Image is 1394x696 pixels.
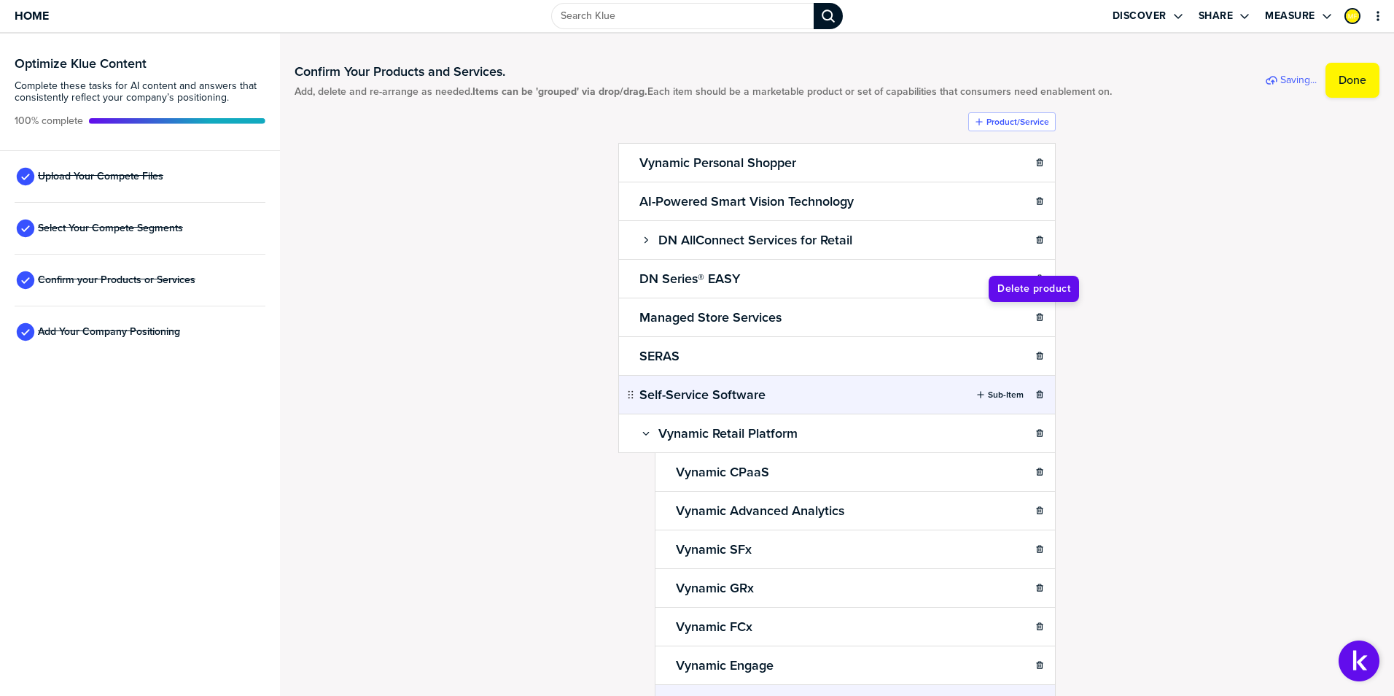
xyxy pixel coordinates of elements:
label: Measure [1265,9,1315,23]
img: 781207ed1481c00c65955b44c3880d9b-sml.png [1346,9,1359,23]
a: Edit Profile [1343,7,1362,26]
li: SERAS [618,336,1056,376]
label: Discover [1113,9,1167,23]
h1: Confirm Your Products and Services. [295,63,1112,80]
li: Vynamic Retail Platform [618,414,1056,453]
h2: DN AllConnect Services for Retail [655,230,855,250]
h2: Vynamic Personal Shopper [636,152,799,173]
label: Share [1199,9,1234,23]
li: Managed Store Services [618,298,1056,337]
span: Add, delete and re-arrange as needed. Each item should be a marketable product or set of capabili... [295,86,1112,98]
h2: AI-Powered Smart Vision Technology [636,191,857,212]
h2: Vynamic GRx [673,578,757,598]
div: Maico Ferreira [1344,8,1360,24]
span: Select Your Compete Segments [38,223,183,234]
h2: Vynamic CPaaS [673,462,772,482]
span: Complete these tasks for AI content and answers that consistently reflect your company’s position... [15,80,265,104]
li: Vynamic GRx [618,568,1056,608]
span: Delete product [997,282,1070,296]
h2: Managed Store Services [636,307,784,328]
button: Sub-Item [970,385,1030,404]
h2: Vynamic Engage [673,655,776,676]
h3: Optimize Klue Content [15,57,265,70]
h2: SERAS [636,346,682,366]
h2: Vynamic Retail Platform [655,423,801,444]
li: Vynamic SFx [618,530,1056,569]
h2: Vynamic FCx [673,616,755,637]
h2: DN Series® EASY [636,268,743,289]
li: Vynamic Advanced Analytics [618,491,1056,530]
input: Search Klue [551,3,814,29]
li: AI-Powered Smart Vision Technology [618,182,1056,221]
label: Product/Service [986,116,1049,128]
button: Open Support Center [1339,641,1379,681]
label: Done [1339,73,1366,88]
label: Sub-Item [988,389,1024,401]
span: Add Your Company Positioning [38,326,180,338]
button: Done [1325,63,1379,98]
li: Vynamic CPaaS [618,452,1056,492]
button: Product/Service [968,112,1056,131]
li: DN AllConnect Services for Retail [618,220,1056,260]
span: Saving... [1280,74,1317,86]
li: Vynamic Personal Shopper [618,143,1056,182]
span: Active [15,115,83,127]
li: Vynamic Engage [618,646,1056,685]
strong: Items can be 'grouped' via drop/drag. [472,84,647,99]
li: Vynamic FCx [618,607,1056,646]
span: Home [15,9,49,22]
h2: Self-Service Software [636,384,768,405]
div: Search Klue [814,3,843,29]
h2: Vynamic Advanced Analytics [673,500,847,521]
span: Confirm your Products or Services [38,274,195,286]
span: Upload Your Compete Files [38,171,163,182]
h2: Vynamic SFx [673,539,755,560]
li: Self-Service SoftwareSub-Item [618,375,1056,414]
li: DN Series® EASY [618,259,1056,298]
